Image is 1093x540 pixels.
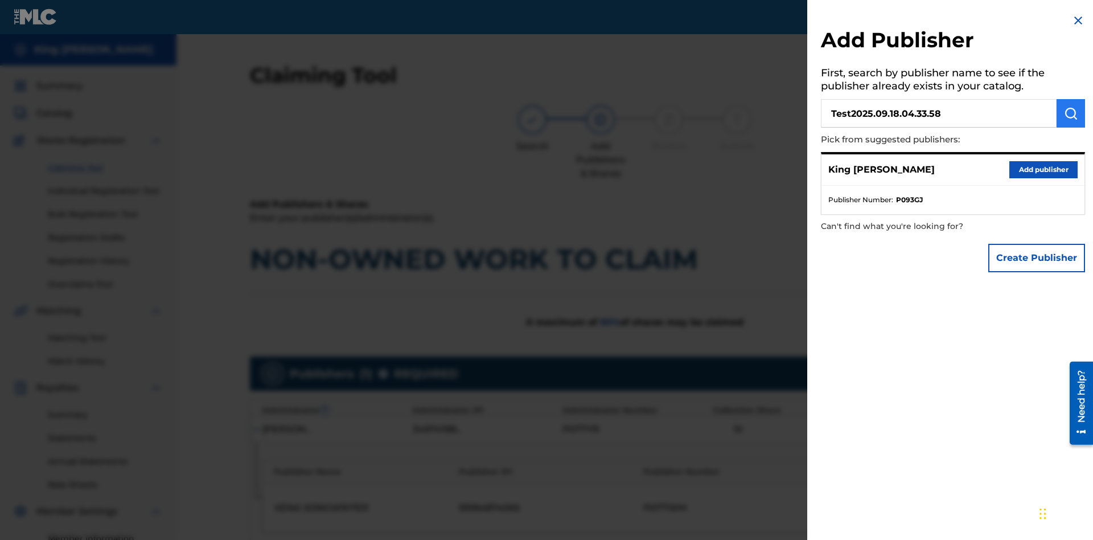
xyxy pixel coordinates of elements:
span: Publisher Number : [828,195,893,205]
input: Search publisher's name [821,99,1057,128]
h2: Add Publisher [821,27,1085,56]
button: Add publisher [1009,161,1078,178]
iframe: Resource Center [1061,357,1093,451]
iframe: Chat Widget [1036,485,1093,540]
img: Search Works [1064,107,1078,120]
div: Drag [1039,497,1046,531]
button: Create Publisher [988,244,1085,272]
p: Can't find what you're looking for? [821,215,1020,238]
p: Pick from suggested publishers: [821,128,1020,152]
h5: First, search by publisher name to see if the publisher already exists in your catalog. [821,63,1085,99]
strong: P093GJ [896,195,923,205]
p: King [PERSON_NAME] [828,163,935,177]
img: MLC Logo [14,9,57,25]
